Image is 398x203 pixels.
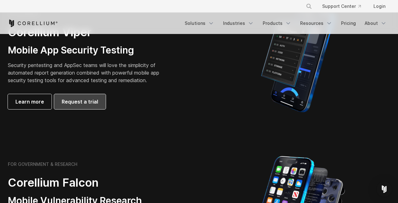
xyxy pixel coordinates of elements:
a: Pricing [337,18,360,29]
a: Request a trial [54,94,106,109]
span: Learn more [15,98,44,105]
div: Open Intercom Messenger [377,182,392,197]
a: Industries [219,18,258,29]
div: Navigation Menu [298,1,390,12]
a: Login [368,1,390,12]
span: Request a trial [62,98,98,105]
a: Resources [296,18,336,29]
a: Support Center [317,1,366,12]
div: Navigation Menu [181,18,390,29]
button: Search [303,1,315,12]
h3: Mobile App Security Testing [8,44,169,56]
h2: Corellium Falcon [8,176,184,190]
a: About [361,18,390,29]
a: Learn more [8,94,52,109]
a: Solutions [181,18,218,29]
h6: FOR GOVERNMENT & RESEARCH [8,161,77,167]
a: Corellium Home [8,20,58,27]
img: Corellium MATRIX automated report on iPhone showing app vulnerability test results across securit... [250,5,345,115]
p: Security pentesting and AppSec teams will love the simplicity of automated report generation comb... [8,61,169,84]
a: Products [259,18,295,29]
